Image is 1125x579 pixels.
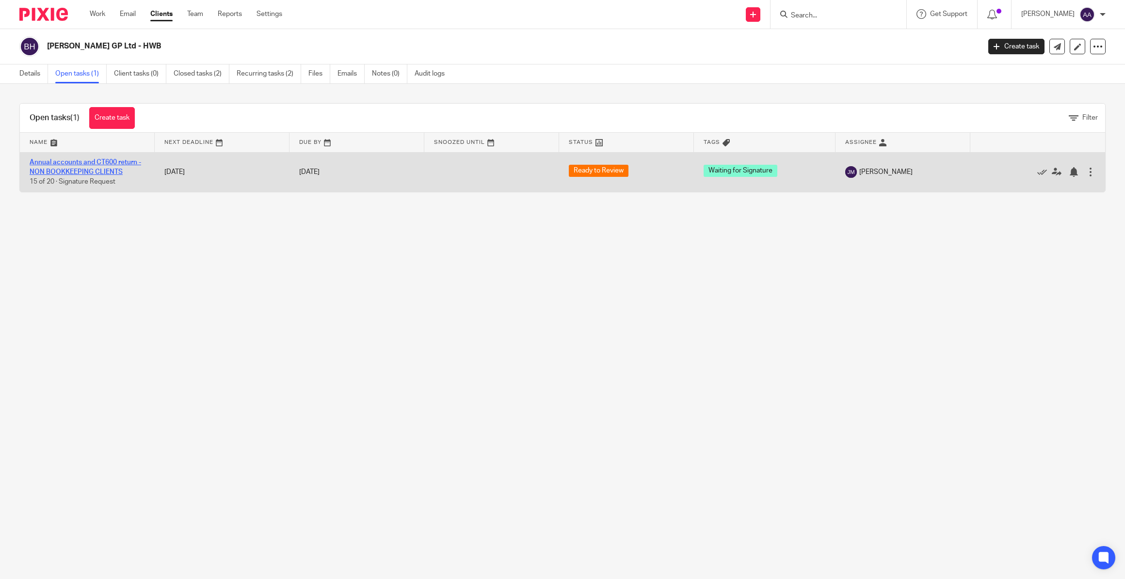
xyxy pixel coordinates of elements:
a: Open tasks (1) [55,64,107,83]
span: [DATE] [299,169,320,175]
a: Files [308,64,330,83]
a: Audit logs [415,64,452,83]
a: Team [187,9,203,19]
p: [PERSON_NAME] [1021,9,1075,19]
td: [DATE] [155,152,289,192]
span: Get Support [930,11,967,17]
span: 15 of 20 · Signature Request [30,178,115,185]
span: Filter [1082,114,1098,121]
h1: Open tasks [30,113,80,123]
img: Pixie [19,8,68,21]
span: [PERSON_NAME] [859,167,913,177]
img: svg%3E [19,36,40,57]
span: Tags [704,140,720,145]
a: Reports [218,9,242,19]
a: Settings [257,9,282,19]
a: Annual accounts and CT600 return - NON BOOKKEEPING CLIENTS [30,159,141,175]
a: Details [19,64,48,83]
a: Notes (0) [372,64,407,83]
a: Mark as done [1037,167,1052,177]
a: Create task [89,107,135,129]
a: Clients [150,9,173,19]
span: Snoozed Until [434,140,485,145]
span: Waiting for Signature [704,165,777,177]
img: svg%3E [845,166,857,178]
span: (1) [70,114,80,122]
span: Ready to Review [569,165,628,177]
a: Email [120,9,136,19]
a: Emails [337,64,365,83]
input: Search [790,12,877,20]
a: Closed tasks (2) [174,64,229,83]
a: Client tasks (0) [114,64,166,83]
a: Work [90,9,105,19]
img: svg%3E [1079,7,1095,22]
a: Create task [988,39,1045,54]
span: Status [569,140,593,145]
a: Recurring tasks (2) [237,64,301,83]
h2: [PERSON_NAME] GP Ltd - HWB [47,41,788,51]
